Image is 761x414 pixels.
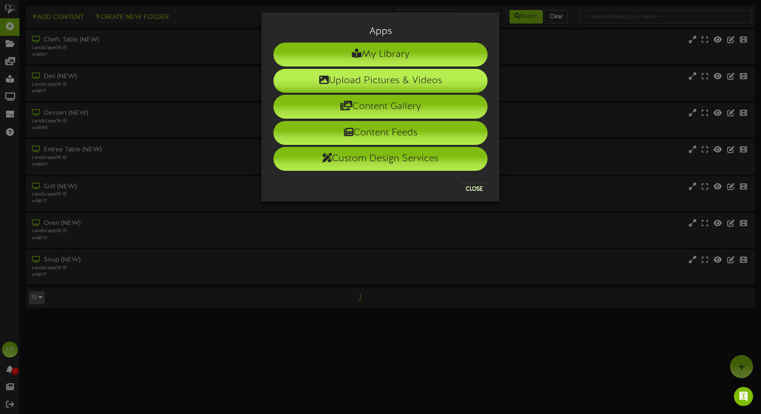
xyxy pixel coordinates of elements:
li: My Library [273,43,488,66]
h3: Apps [273,26,488,37]
li: Content Gallery [273,95,488,119]
li: Upload Pictures & Videos [273,69,488,93]
div: Open Intercom Messenger [734,387,753,406]
li: Custom Design Services [273,147,488,171]
li: Content Feeds [273,121,488,145]
button: Close [461,183,488,195]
